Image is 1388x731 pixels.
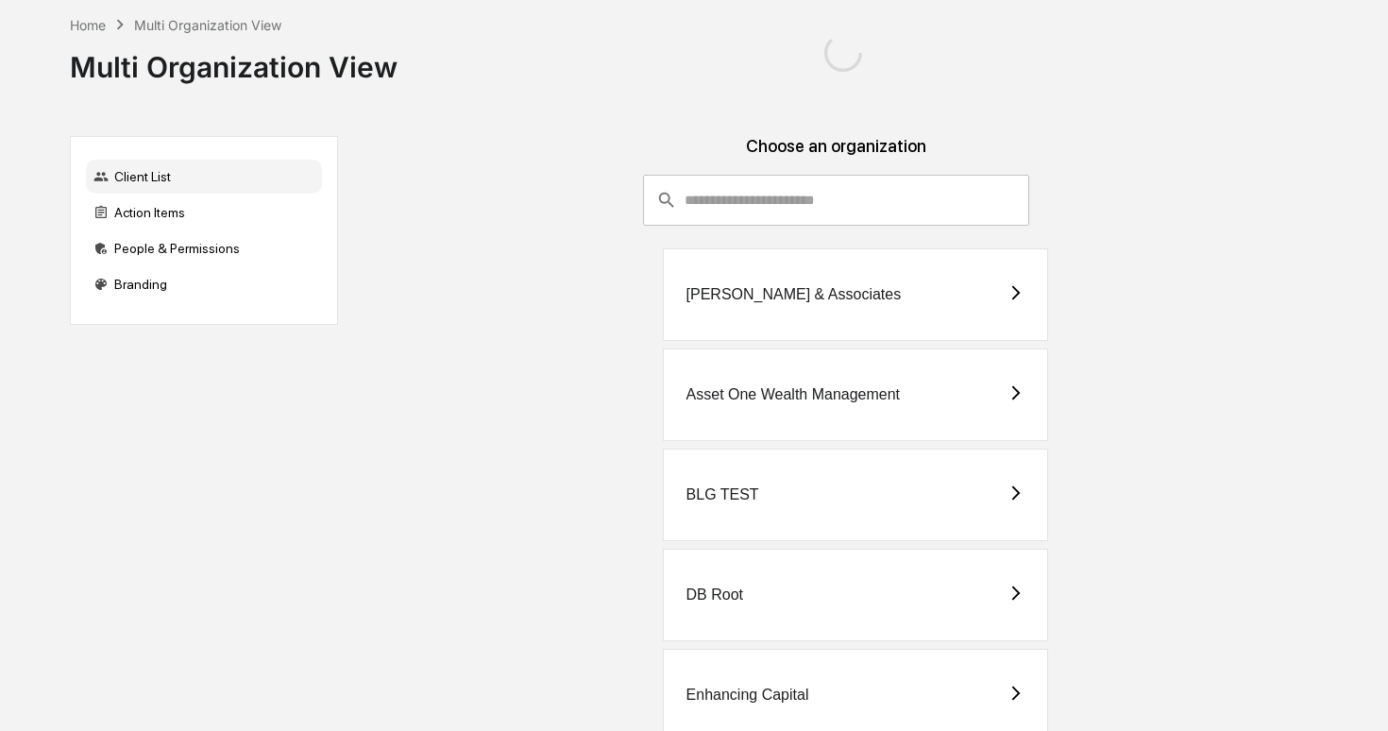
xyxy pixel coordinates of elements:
[86,195,322,229] div: Action Items
[686,386,901,403] div: Asset One Wealth Management
[686,286,902,303] div: [PERSON_NAME] & Associates
[686,687,809,704] div: Enhancing Capital
[86,160,322,194] div: Client List
[643,175,1029,226] div: consultant-dashboard__filter-organizations-search-bar
[353,136,1319,175] div: Choose an organization
[86,231,322,265] div: People & Permissions
[86,267,322,301] div: Branding
[70,35,398,84] div: Multi Organization View
[134,17,281,33] div: Multi Organization View
[686,586,743,603] div: DB Root
[70,17,106,33] div: Home
[686,486,759,503] div: BLG TEST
